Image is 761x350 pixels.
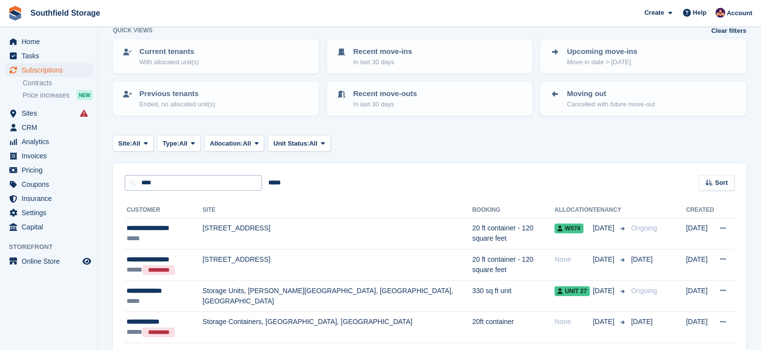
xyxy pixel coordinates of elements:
[567,100,655,109] p: Cancelled with future move-out
[5,121,93,134] a: menu
[22,35,80,49] span: Home
[631,255,653,263] span: [DATE]
[114,40,318,73] a: Current tenants With allocated unit(s)
[567,57,637,67] p: Move-in date > [DATE]
[5,149,93,163] a: menu
[567,46,637,57] p: Upcoming move-ins
[273,139,309,149] span: Unit Status:
[541,40,745,73] a: Upcoming move-ins Move-in date > [DATE]
[631,224,657,232] span: Ongoing
[5,63,93,77] a: menu
[157,135,201,151] button: Type: All
[567,88,655,100] p: Moving out
[5,35,93,49] a: menu
[5,254,93,268] a: menu
[23,78,93,88] a: Contracts
[22,254,80,268] span: Online Store
[593,254,616,265] span: [DATE]
[22,106,80,120] span: Sites
[22,63,80,77] span: Subscriptions
[113,26,153,35] h6: Quick views
[328,40,532,73] a: Recent move-ins In last 30 days
[715,178,728,188] span: Sort
[163,139,180,149] span: Type:
[554,202,593,218] th: Allocation
[554,254,593,265] div: None
[8,6,23,21] img: stora-icon-8386f47178a22dfd0bd8f6a31ec36ba5ce8667c1dd55bd0f319d3a0aa187defe.svg
[114,82,318,115] a: Previous tenants Ended, no allocated unit(s)
[203,218,472,250] td: [STREET_ADDRESS]
[203,280,472,312] td: Storage Units, [PERSON_NAME][GEOGRAPHIC_DATA], [GEOGRAPHIC_DATA], [GEOGRAPHIC_DATA]
[554,286,590,296] span: Unit 27
[23,91,70,100] span: Price increases
[77,90,93,100] div: NEW
[139,46,199,57] p: Current tenants
[5,163,93,177] a: menu
[80,109,88,117] i: Smart entry sync failures have occurred
[118,139,132,149] span: Site:
[203,202,472,218] th: Site
[693,8,707,18] span: Help
[353,46,412,57] p: Recent move-ins
[125,202,203,218] th: Customer
[22,177,80,191] span: Coupons
[727,8,752,18] span: Account
[593,223,616,233] span: [DATE]
[26,5,104,21] a: Southfield Storage
[22,121,80,134] span: CRM
[81,255,93,267] a: Preview store
[554,317,593,327] div: None
[686,312,714,343] td: [DATE]
[210,139,243,149] span: Allocation:
[9,242,98,252] span: Storefront
[139,88,215,100] p: Previous tenants
[22,163,80,177] span: Pricing
[5,177,93,191] a: menu
[472,218,554,250] td: 20 ft container - 120 square feet
[472,202,554,218] th: Booking
[139,57,199,67] p: With allocated unit(s)
[631,287,657,295] span: Ongoing
[554,224,583,233] span: W074
[593,317,616,327] span: [DATE]
[22,192,80,205] span: Insurance
[686,249,714,280] td: [DATE]
[309,139,317,149] span: All
[5,220,93,234] a: menu
[205,135,264,151] button: Allocation: All
[5,106,93,120] a: menu
[686,202,714,218] th: Created
[22,49,80,63] span: Tasks
[5,192,93,205] a: menu
[243,139,251,149] span: All
[711,26,746,36] a: Clear filters
[23,90,93,100] a: Price increases NEW
[715,8,725,18] img: Sharon Law
[631,318,653,325] span: [DATE]
[472,280,554,312] td: 330 sq ft unit
[353,100,417,109] p: In last 30 days
[472,312,554,343] td: 20ft container
[5,206,93,220] a: menu
[353,88,417,100] p: Recent move-outs
[5,49,93,63] a: menu
[541,82,745,115] a: Moving out Cancelled with future move-out
[22,149,80,163] span: Invoices
[203,312,472,343] td: Storage Containers, [GEOGRAPHIC_DATA], [GEOGRAPHIC_DATA]
[113,135,154,151] button: Site: All
[203,249,472,280] td: [STREET_ADDRESS]
[328,82,532,115] a: Recent move-outs In last 30 days
[686,280,714,312] td: [DATE]
[472,249,554,280] td: 20 ft container - 120 square feet
[22,135,80,149] span: Analytics
[179,139,187,149] span: All
[686,218,714,250] td: [DATE]
[593,286,616,296] span: [DATE]
[593,202,627,218] th: Tenancy
[22,206,80,220] span: Settings
[132,139,140,149] span: All
[353,57,412,67] p: In last 30 days
[644,8,664,18] span: Create
[5,135,93,149] a: menu
[139,100,215,109] p: Ended, no allocated unit(s)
